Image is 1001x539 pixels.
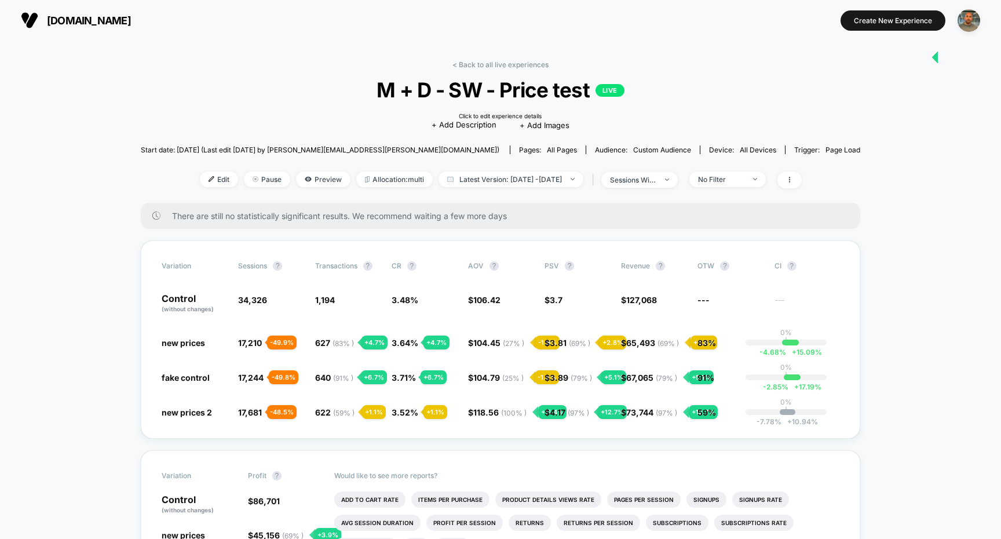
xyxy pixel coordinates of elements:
[698,175,744,184] div: No Filter
[691,336,717,349] div: + 2.8 %
[700,145,785,154] span: Device:
[253,496,280,506] span: 86,701
[785,337,787,345] p: |
[473,407,527,417] span: 118.56
[177,78,824,102] span: M + D - SW - Price test
[958,9,980,32] img: ppic
[607,491,681,508] li: Pages Per Session
[697,373,714,383] span: 91%
[361,336,388,349] div: + 4.7 %
[392,295,418,305] span: 3.48 %
[697,295,710,305] span: ---
[657,339,679,348] span: ( 69 % )
[421,370,447,384] div: + 6.7 %
[785,372,787,380] p: |
[792,348,797,356] span: +
[780,328,792,337] p: 0%
[759,348,786,356] span: -4.68 %
[489,261,499,271] button: ?
[502,374,524,383] span: ( 25 % )
[162,261,225,271] span: Variation
[162,471,225,480] span: Variation
[550,407,589,417] span: 4.17
[162,507,214,513] span: (without changes)
[626,373,677,383] span: 67,065
[689,370,714,384] div: + 5.1 %
[714,515,794,531] li: Subscriptions Rate
[473,338,524,348] span: 104.45
[238,407,262,417] span: 17,681
[545,295,562,305] span: $
[787,417,792,426] span: +
[334,491,405,508] li: Add To Cart Rate
[172,211,837,221] span: There are still no statistically significant results. We recommend waiting a few more days
[468,261,484,270] span: AOV
[473,295,500,305] span: 106.42
[426,515,503,531] li: Profit Per Session
[780,363,792,372] p: 0%
[954,9,984,32] button: ppic
[452,60,549,69] a: < Back to all live experiences
[600,336,626,349] div: + 2.8 %
[162,407,212,417] span: new prices 2
[392,261,401,270] span: CR
[535,370,559,384] div: - 1.5 %
[610,176,656,184] div: sessions with impression
[697,407,716,417] span: 59%
[757,417,781,426] span: -7.78 %
[787,261,797,271] button: ?
[209,176,214,182] img: edit
[269,370,298,384] div: - 49.8 %
[689,405,718,419] div: + 12.7 %
[686,491,726,508] li: Signups
[334,515,421,531] li: Avg Session Duration
[162,338,205,348] span: new prices
[361,370,387,384] div: + 6.7 %
[473,373,524,383] span: 104.79
[601,370,626,384] div: + 5.1 %
[411,491,489,508] li: Items Per Purchase
[626,407,677,417] span: 73,744
[501,409,527,417] span: ( 100 % )
[656,261,665,271] button: ?
[732,491,789,508] li: Signups Rate
[589,172,601,188] span: |
[519,145,577,154] div: Pages:
[238,373,264,383] span: 17,244
[697,261,761,271] span: OTW
[447,176,454,182] img: calendar
[720,261,729,271] button: ?
[47,14,131,27] span: [DOMAIN_NAME]
[162,305,214,312] span: (without changes)
[296,172,350,187] span: Preview
[141,145,499,154] span: Start date: [DATE] (Last edit [DATE] by [PERSON_NAME][EMAIL_ADDRESS][PERSON_NAME][DOMAIN_NAME])
[273,261,282,271] button: ?
[621,261,650,270] span: Revenue
[267,336,297,349] div: - 49.9 %
[740,145,776,154] span: all devices
[626,295,657,305] span: 127,068
[621,373,677,383] span: $
[315,407,355,417] span: 622
[621,295,657,305] span: $
[785,406,787,415] p: |
[333,339,354,348] span: ( 83 % )
[315,295,335,305] span: 1,194
[788,383,821,391] span: 17.19 %
[646,515,708,531] li: Subscriptions
[841,10,945,31] button: Create New Experience
[253,176,258,182] img: end
[315,261,357,270] span: Transactions
[459,112,542,119] div: Click to edit experience details
[550,295,562,305] span: 3.7
[825,145,860,154] span: Page Load
[244,172,290,187] span: Pause
[238,295,267,305] span: 34,326
[392,373,416,383] span: 3.71 %
[547,145,577,154] span: all pages
[362,405,386,419] div: + 1.1 %
[162,373,210,383] span: fake control
[545,407,589,417] span: $
[238,338,262,348] span: 17,210
[598,405,627,419] div: + 12.7 %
